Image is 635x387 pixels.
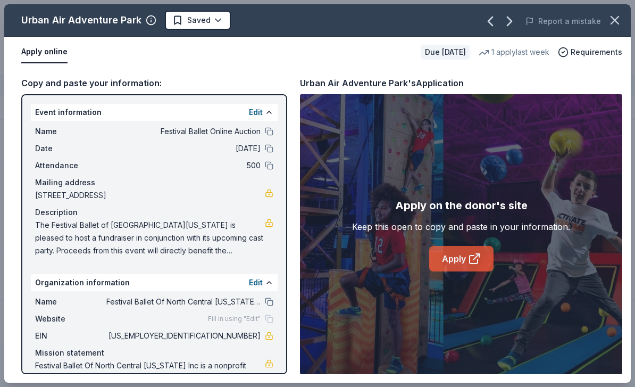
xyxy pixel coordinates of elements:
span: [STREET_ADDRESS] [35,189,265,202]
span: EIN [35,330,106,342]
span: 500 [106,159,261,172]
div: Urban Air Adventure Park [21,12,141,29]
div: Copy and paste your information: [21,76,287,90]
button: Saved [165,11,231,30]
button: Requirements [558,46,622,59]
div: Due [DATE] [421,45,470,60]
div: Event information [31,104,278,121]
span: Festival Ballet Of North Central [US_STATE] Inc [106,295,261,308]
span: Name [35,295,106,308]
span: Attendance [35,159,106,172]
span: Festival Ballet Online Auction [106,125,261,138]
span: Fill in using "Edit" [208,315,261,323]
div: Mission statement [35,347,273,359]
button: Report a mistake [525,15,601,28]
span: The Festival Ballet of [GEOGRAPHIC_DATA][US_STATE] is pleased to host a fundraiser in conjunction... [35,219,265,257]
div: Description [35,206,273,219]
div: Keep this open to copy and paste in your information. [352,220,570,233]
span: Requirements [571,46,622,59]
button: Edit [249,276,263,289]
span: [US_EMPLOYER_IDENTIFICATION_NUMBER] [106,330,261,342]
span: Saved [187,14,211,27]
div: Organization information [31,274,278,291]
a: Apply [429,246,494,271]
button: Edit [249,106,263,119]
div: Mailing address [35,176,273,189]
span: Website [35,312,106,325]
div: Urban Air Adventure Park's Application [300,76,464,90]
button: Apply online [21,41,68,63]
span: [DATE] [106,142,261,155]
span: Date [35,142,106,155]
div: Apply on the donor's site [395,197,528,214]
span: Name [35,125,106,138]
div: 1 apply last week [479,46,549,59]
